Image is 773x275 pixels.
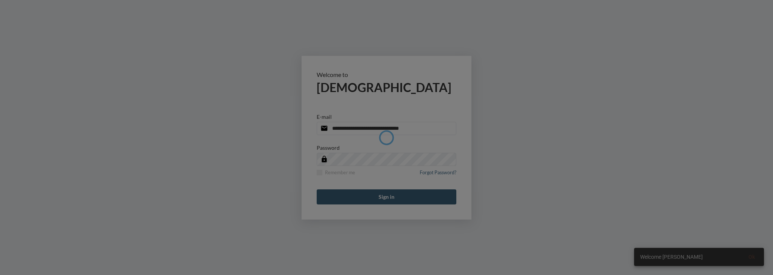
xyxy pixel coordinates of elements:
a: Forgot Password? [420,170,456,180]
span: Ok [748,254,755,260]
p: Password [317,144,340,151]
h2: [DEMOGRAPHIC_DATA] [317,80,456,95]
span: Welcome [PERSON_NAME] [640,253,703,261]
label: Remember me [317,170,355,175]
button: Sign in [317,189,456,204]
p: E-mail [317,114,332,120]
p: Welcome to [317,71,456,78]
